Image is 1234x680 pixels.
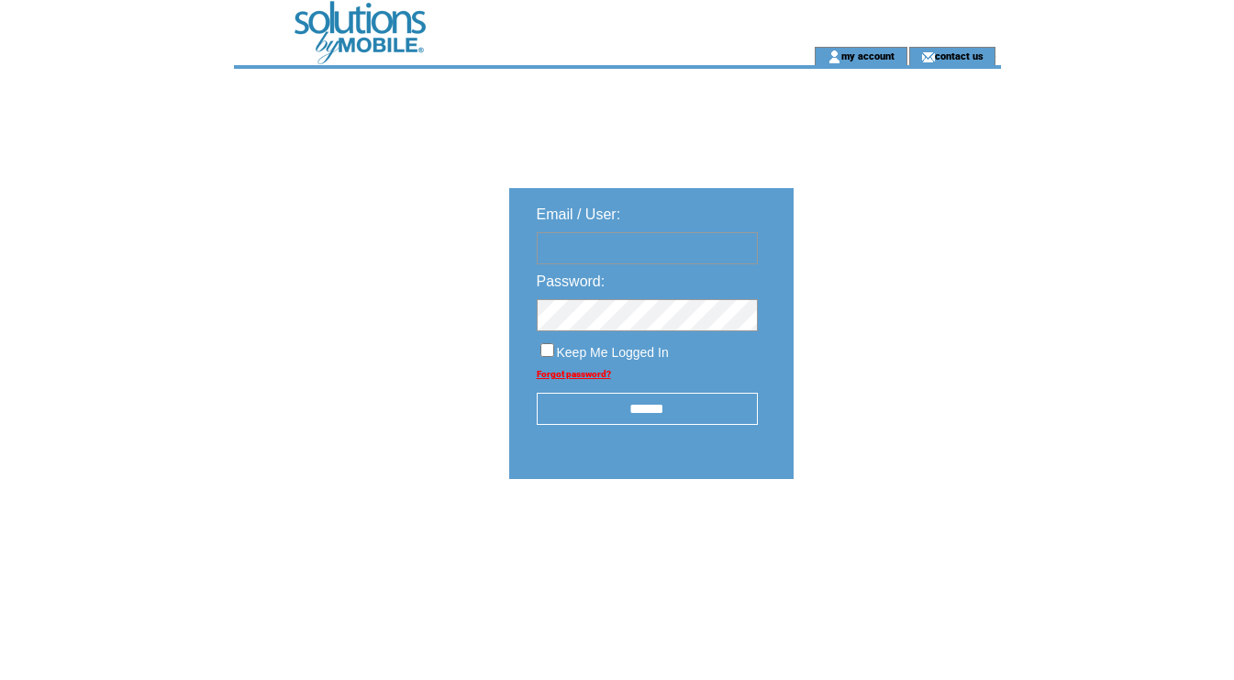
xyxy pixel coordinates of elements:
[847,525,939,548] img: transparent.png;jsessionid=8D9FAA279EE6D4C0D1C600E87A45AD20
[921,50,935,64] img: contact_us_icon.gif;jsessionid=8D9FAA279EE6D4C0D1C600E87A45AD20
[557,345,669,360] span: Keep Me Logged In
[537,369,611,379] a: Forgot password?
[537,206,621,222] span: Email / User:
[841,50,895,61] a: my account
[537,273,606,289] span: Password:
[935,50,984,61] a: contact us
[828,50,841,64] img: account_icon.gif;jsessionid=8D9FAA279EE6D4C0D1C600E87A45AD20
